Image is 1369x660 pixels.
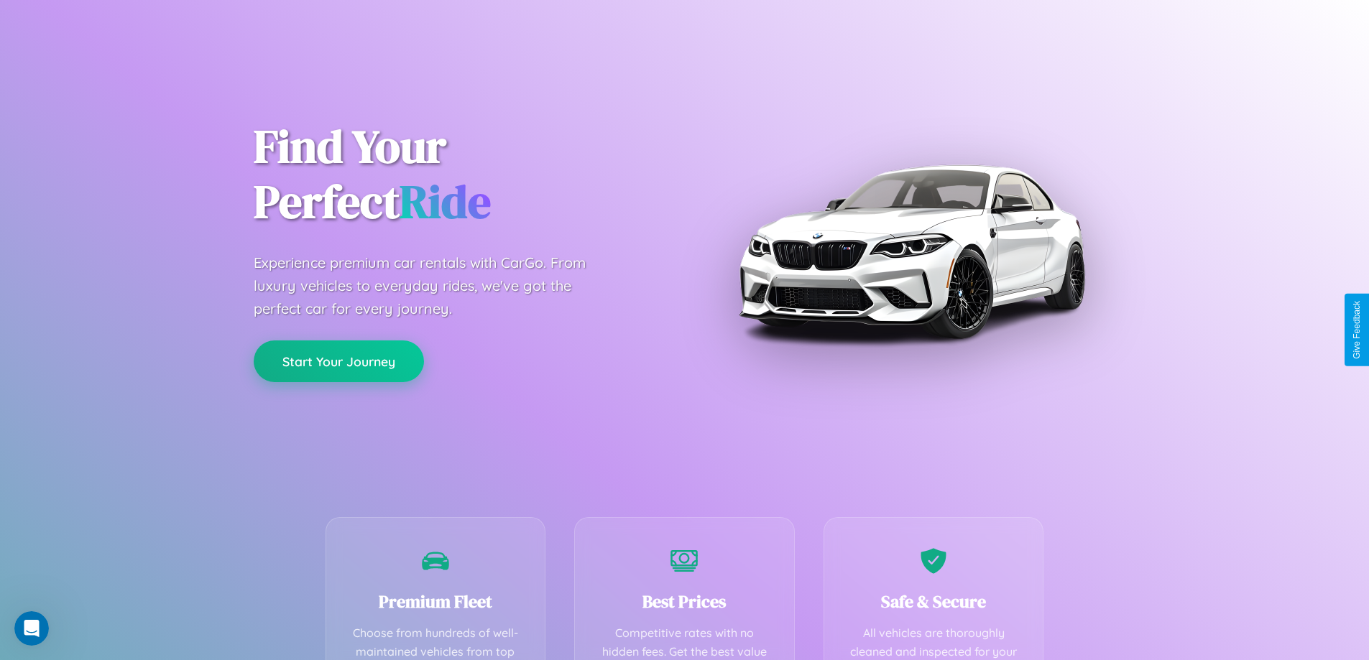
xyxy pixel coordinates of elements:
h3: Premium Fleet [348,590,524,613]
div: Give Feedback [1352,301,1362,359]
button: Start Your Journey [254,340,424,382]
iframe: Intercom live chat [14,611,49,646]
h3: Best Prices [596,590,773,613]
h1: Find Your Perfect [254,119,663,230]
p: Experience premium car rentals with CarGo. From luxury vehicles to everyday rides, we've got the ... [254,251,613,320]
span: Ride [400,170,491,233]
img: Premium BMW car rental vehicle [732,72,1091,431]
h3: Safe & Secure [846,590,1022,613]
